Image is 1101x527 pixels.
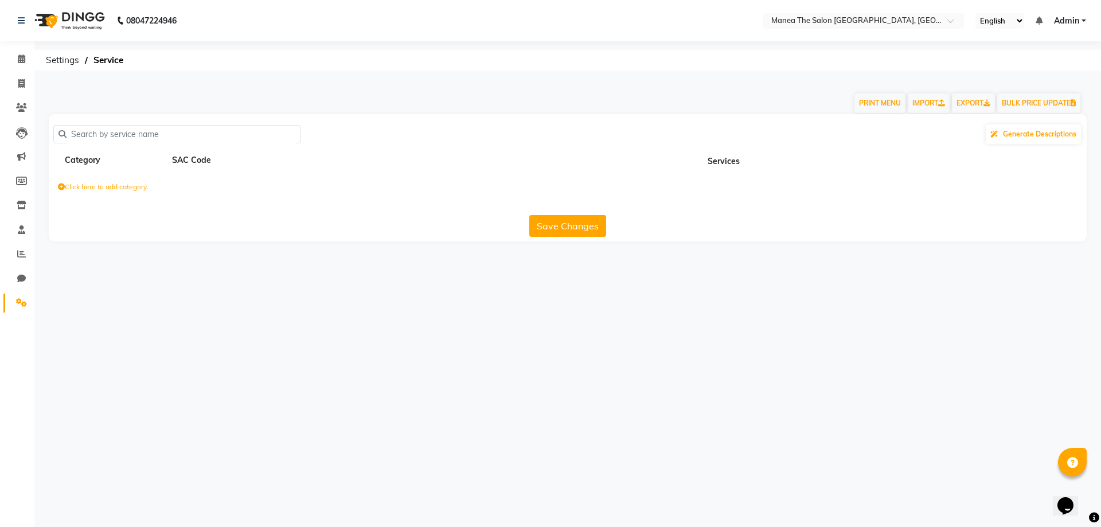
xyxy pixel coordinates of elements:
[126,5,177,37] b: 08047224946
[67,126,296,143] input: Search by service name
[40,50,85,71] span: Settings
[529,215,606,237] button: Save Changes
[986,124,1081,144] button: Generate Descriptions
[952,93,995,113] a: EXPORT
[88,50,129,71] span: Service
[29,5,108,37] img: logo
[908,93,950,113] a: IMPORT
[64,153,166,167] div: Category
[58,182,149,192] label: Click here to add category.
[1003,130,1076,138] span: Generate Descriptions
[1053,481,1090,516] iframe: chat widget
[854,93,905,113] button: PRINT MENU
[360,150,1087,171] th: Services
[1054,15,1079,27] span: Admin
[171,153,274,167] div: SAC Code
[997,93,1080,113] button: BULK PRICE UPDATE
